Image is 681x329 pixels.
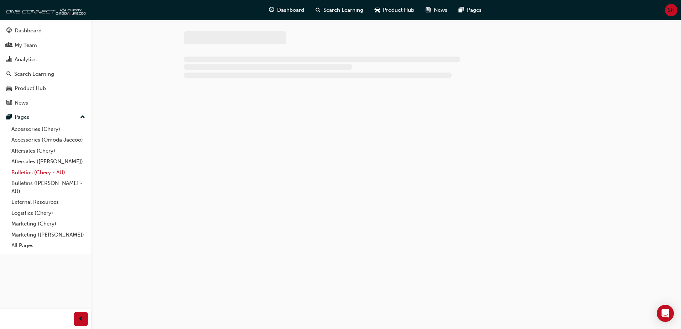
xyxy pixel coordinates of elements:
[6,100,12,106] span: news-icon
[9,145,88,156] a: Aftersales (Chery)
[426,6,431,15] span: news-icon
[9,218,88,229] a: Marketing (Chery)
[459,6,464,15] span: pages-icon
[9,197,88,208] a: External Resources
[9,178,88,197] a: Bulletins ([PERSON_NAME] - AU)
[269,6,274,15] span: guage-icon
[3,96,88,110] a: News
[9,240,88,251] a: All Pages
[78,315,84,324] span: prev-icon
[316,6,321,15] span: search-icon
[3,24,88,37] a: Dashboard
[80,113,85,122] span: up-icon
[6,114,12,121] span: pages-icon
[375,6,380,15] span: car-icon
[6,71,11,78] span: search-icon
[6,42,12,49] span: people-icon
[310,3,369,17] a: search-iconSearch Learning
[277,6,304,14] span: Dashboard
[6,57,12,63] span: chart-icon
[369,3,420,17] a: car-iconProduct Hub
[665,4,677,16] button: SH
[15,84,46,92] div: Product Hub
[9,208,88,219] a: Logistics (Chery)
[383,6,414,14] span: Product Hub
[14,70,54,78] div: Search Learning
[9,167,88,178] a: Bulletins (Chery - AU)
[9,156,88,167] a: Aftersales ([PERSON_NAME])
[9,229,88,240] a: Marketing ([PERSON_NAME])
[3,82,88,95] a: Product Hub
[3,111,88,124] button: Pages
[3,53,88,66] a: Analytics
[657,305,674,322] div: Open Intercom Messenger
[467,6,482,14] span: Pages
[9,124,88,135] a: Accessories (Chery)
[420,3,453,17] a: news-iconNews
[15,99,28,107] div: News
[263,3,310,17] a: guage-iconDashboard
[3,68,88,81] a: Search Learning
[15,113,29,121] div: Pages
[9,134,88,145] a: Accessories (Omoda Jaecoo)
[6,28,12,34] span: guage-icon
[3,39,88,52] a: My Team
[434,6,447,14] span: News
[3,23,88,111] button: DashboardMy TeamAnalyticsSearch LearningProduct HubNews
[15,27,42,35] div: Dashboard
[323,6,363,14] span: Search Learning
[15,55,37,64] div: Analytics
[6,85,12,92] span: car-icon
[668,6,675,14] span: SH
[453,3,487,17] a: pages-iconPages
[4,3,85,17] img: oneconnect
[15,41,37,49] div: My Team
